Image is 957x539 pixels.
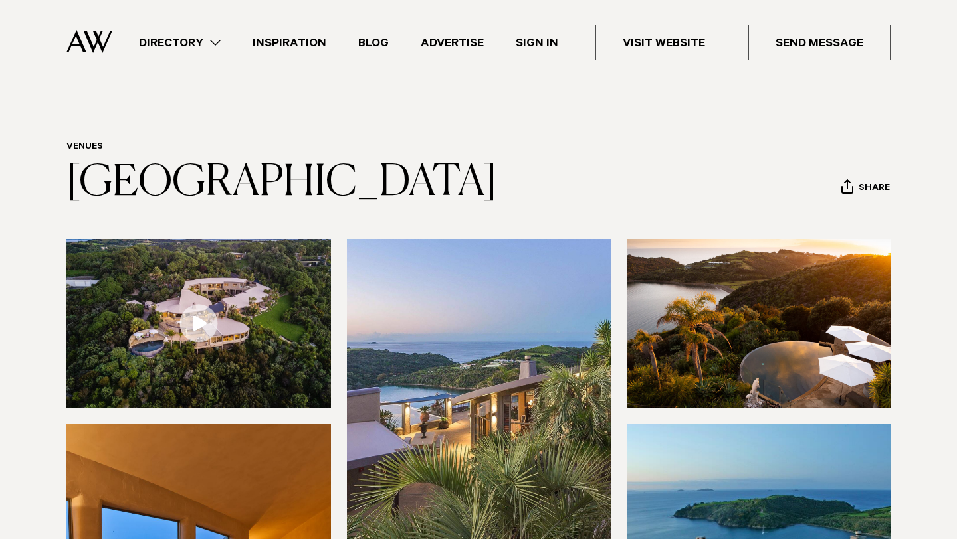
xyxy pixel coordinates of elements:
[500,34,574,52] a: Sign In
[841,179,891,198] button: Share
[66,30,112,53] img: Auckland Weddings Logo
[627,239,891,408] img: Swimming pool at luxury resort on Waiheke Island
[66,162,497,204] a: [GEOGRAPHIC_DATA]
[595,25,732,60] a: Visit Website
[123,34,237,52] a: Directory
[405,34,500,52] a: Advertise
[859,183,890,195] span: Share
[342,34,405,52] a: Blog
[237,34,342,52] a: Inspiration
[66,142,103,153] a: Venues
[748,25,891,60] a: Send Message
